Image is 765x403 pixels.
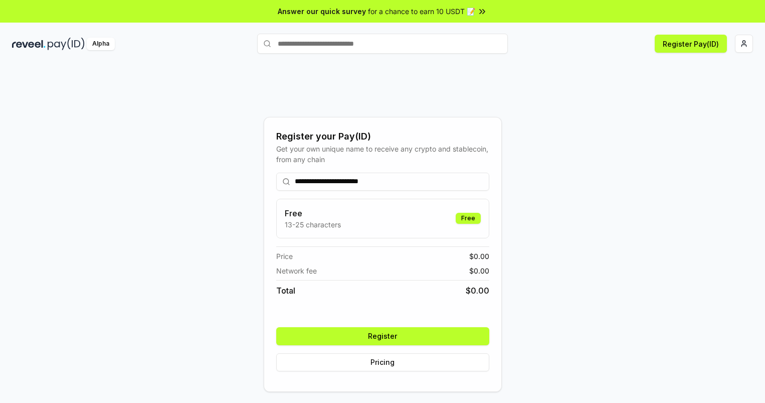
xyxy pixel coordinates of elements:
[456,213,481,224] div: Free
[87,38,115,50] div: Alpha
[276,251,293,261] span: Price
[469,265,489,276] span: $ 0.00
[48,38,85,50] img: pay_id
[276,144,489,165] div: Get your own unique name to receive any crypto and stablecoin, from any chain
[276,265,317,276] span: Network fee
[469,251,489,261] span: $ 0.00
[466,285,489,297] span: $ 0.00
[12,38,46,50] img: reveel_dark
[276,285,295,297] span: Total
[368,6,475,17] span: for a chance to earn 10 USDT 📝
[276,353,489,371] button: Pricing
[655,35,727,53] button: Register Pay(ID)
[285,219,341,230] p: 13-25 characters
[285,207,341,219] h3: Free
[278,6,366,17] span: Answer our quick survey
[276,327,489,345] button: Register
[276,129,489,144] div: Register your Pay(ID)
